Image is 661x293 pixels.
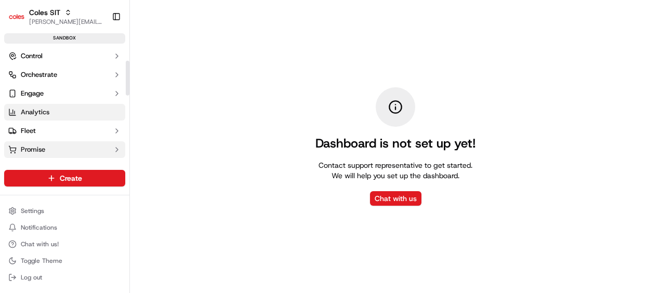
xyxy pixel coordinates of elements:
button: Toggle Theme [4,254,125,268]
span: Chat with us! [21,240,59,248]
span: Analytics [21,108,49,117]
button: Promise [4,141,125,158]
a: 📗Knowledge Base [6,7,84,25]
button: Orchestrate [4,66,125,83]
span: Knowledge Base [21,11,80,21]
a: Analytics [4,104,125,121]
button: Control [4,48,125,64]
button: Create [4,170,125,187]
span: Fleet [21,126,36,136]
div: 📗 [10,12,19,20]
div: 💻 [88,12,96,20]
div: Contact support representative to get started. We will help you set up the dashboard. [319,160,472,181]
span: Settings [21,207,44,215]
button: Coles SIT [29,7,60,18]
button: Fleet [4,123,125,139]
span: Orchestrate [21,70,57,79]
span: Notifications [21,223,57,232]
span: Pylon [103,36,126,44]
img: Coles SIT [8,8,25,25]
div: sandbox [4,33,125,44]
button: Chat with us! [4,237,125,251]
a: 💻API Documentation [84,7,171,25]
button: Engage [4,85,125,102]
span: Toggle Theme [21,257,62,265]
button: Notifications [4,220,125,235]
button: [PERSON_NAME][EMAIL_ADDRESS][PERSON_NAME][PERSON_NAME][DOMAIN_NAME] [29,18,103,26]
span: Control [21,51,43,61]
span: API Documentation [98,11,167,21]
span: Create [60,173,82,183]
button: Settings [4,204,125,218]
a: Powered byPylon [73,36,126,44]
button: Log out [4,270,125,285]
span: Engage [21,89,44,98]
span: Promise [21,145,45,154]
button: Chat with us [370,191,421,206]
h2: Dashboard is not set up yet! [315,135,476,152]
span: Log out [21,273,42,282]
button: Coles SITColes SIT[PERSON_NAME][EMAIL_ADDRESS][PERSON_NAME][PERSON_NAME][DOMAIN_NAME] [4,4,108,29]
